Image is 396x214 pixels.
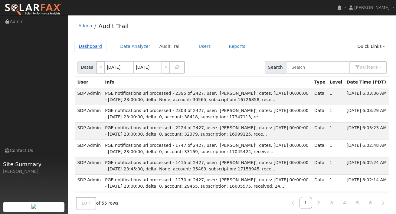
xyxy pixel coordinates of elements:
[354,5,390,10] span: [PERSON_NAME]
[224,41,250,52] a: Reports
[155,41,185,52] a: Audit Trail
[328,192,345,209] td: 1
[362,65,378,70] span: Filter
[76,197,96,209] button: 10
[265,61,286,74] span: Search
[98,22,129,30] a: Audit Trail
[351,197,364,209] a: 5
[353,41,390,52] a: Quick Links
[3,168,65,175] div: [PERSON_NAME]
[75,105,103,122] td: SDP Admin
[345,123,389,140] td: [DATE] 6:03:23 AM
[105,125,309,137] span: PGE notifications url processed - 2224 of 2427, user: '[PERSON_NAME]', dates: [DATE] 00:00:00 - [...
[162,61,170,74] a: >
[328,88,345,105] td: 1
[105,160,309,171] span: PGE notifications url processed - 1415 of 2427, user: '[PERSON_NAME]', dates: [DATE] 00:00:00 - [...
[75,157,103,174] td: SDP Admin
[77,79,101,85] div: User
[170,61,185,74] button: Refresh
[105,79,310,85] div: Info
[5,3,61,16] img: SolarFax
[75,88,103,105] td: SDP Admin
[345,192,389,209] td: [DATE] 6:01:37 AM
[375,65,378,70] span: s
[328,123,345,140] td: 1
[364,197,377,209] a: 6
[312,140,328,157] td: Data
[312,157,328,174] td: Data
[97,61,105,74] a: <
[347,79,387,85] div: Date Time (PDT)
[312,123,328,140] td: Data
[105,91,309,102] span: PGE notifications url processed - 2395 of 2427, user: '[PERSON_NAME]', dates: [DATE] 00:00:00 - [...
[345,105,389,122] td: [DATE] 6:03:29 AM
[328,105,345,122] td: 1
[3,160,65,168] span: Site Summary
[286,61,350,74] input: Search
[74,41,107,52] a: Dashboard
[77,61,97,74] span: Dates
[79,23,92,28] a: Admin
[105,108,309,119] span: PGE notifications url processed - 2303 of 2427, user: '[PERSON_NAME]', dates: [DATE] 00:00:00 - [...
[350,61,387,74] button: 0Filters
[338,197,351,209] a: 4
[330,79,342,85] div: Level
[325,197,338,209] a: 3
[328,175,345,192] td: 1
[31,204,36,209] img: retrieve
[75,123,103,140] td: SDP Admin
[345,157,389,174] td: [DATE] 6:02:24 AM
[314,79,326,85] div: Type
[81,201,87,206] span: 10
[299,197,313,209] a: 1
[194,41,215,52] a: Users
[345,140,389,157] td: [DATE] 6:02:48 AM
[312,88,328,105] td: Data
[105,143,309,154] span: PGE notifications url processed - 1747 of 2427, user: '[PERSON_NAME]', dates: [DATE] 00:00:00 - [...
[328,140,345,157] td: 1
[345,175,389,192] td: [DATE] 6:02:14 AM
[312,105,328,122] td: Data
[328,157,345,174] td: 1
[76,197,119,209] div: of 55 rows
[75,140,103,157] td: SDP Admin
[105,177,309,189] span: PGE notifications url processed - 1270 of 2427, user: '[PERSON_NAME]', dates: [DATE] 00:00:00 - [...
[345,88,389,105] td: [DATE] 6:03:36 AM
[75,192,103,209] td: SDP Admin
[312,197,325,209] a: 2
[116,41,155,52] a: Data Analyzer
[312,192,328,209] td: Data
[312,175,328,192] td: Data
[75,175,103,192] td: SDP Admin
